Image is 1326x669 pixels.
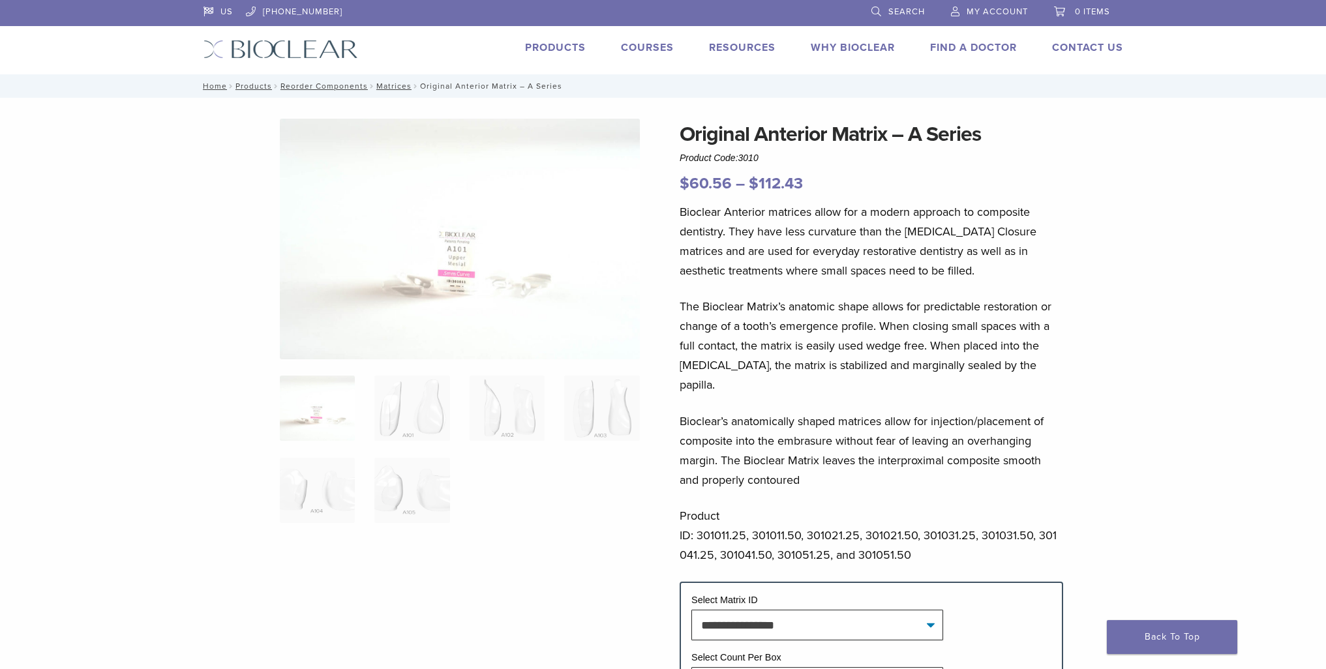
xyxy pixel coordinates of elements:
[280,119,640,359] img: Anterior Original A Series Matrices
[888,7,925,17] span: Search
[412,83,420,89] span: /
[374,458,449,523] img: Original Anterior Matrix - A Series - Image 6
[680,411,1063,490] p: Bioclear’s anatomically shaped matrices allow for injection/placement of composite into the embra...
[376,82,412,91] a: Matrices
[280,458,355,523] img: Original Anterior Matrix - A Series - Image 5
[680,153,759,163] span: Product Code:
[749,174,803,193] bdi: 112.43
[680,506,1063,565] p: Product ID: 301011.25, 301011.50, 301021.25, 301021.50, 301031.25, 301031.50, 301041.25, 301041.5...
[199,82,227,91] a: Home
[691,652,781,662] label: Select Count Per Box
[1107,620,1237,654] a: Back To Top
[709,41,776,54] a: Resources
[930,41,1017,54] a: Find A Doctor
[564,376,639,441] img: Original Anterior Matrix - A Series - Image 4
[235,82,272,91] a: Products
[680,174,732,193] bdi: 60.56
[280,376,355,441] img: Anterior-Original-A-Series-Matrices-324x324.jpg
[967,7,1028,17] span: My Account
[749,174,759,193] span: $
[680,297,1063,394] p: The Bioclear Matrix’s anatomic shape allows for predictable restoration or change of a tooth’s em...
[680,202,1063,280] p: Bioclear Anterior matrices allow for a modern approach to composite dentistry. They have less cur...
[203,40,358,59] img: Bioclear
[374,376,449,441] img: Original Anterior Matrix - A Series - Image 2
[1052,41,1123,54] a: Contact Us
[525,41,586,54] a: Products
[680,174,689,193] span: $
[738,153,759,163] span: 3010
[736,174,745,193] span: –
[227,83,235,89] span: /
[621,41,674,54] a: Courses
[811,41,895,54] a: Why Bioclear
[680,119,1063,150] h1: Original Anterior Matrix – A Series
[691,595,758,605] label: Select Matrix ID
[272,83,280,89] span: /
[470,376,545,441] img: Original Anterior Matrix - A Series - Image 3
[194,74,1133,98] nav: Original Anterior Matrix – A Series
[280,82,368,91] a: Reorder Components
[1075,7,1110,17] span: 0 items
[368,83,376,89] span: /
